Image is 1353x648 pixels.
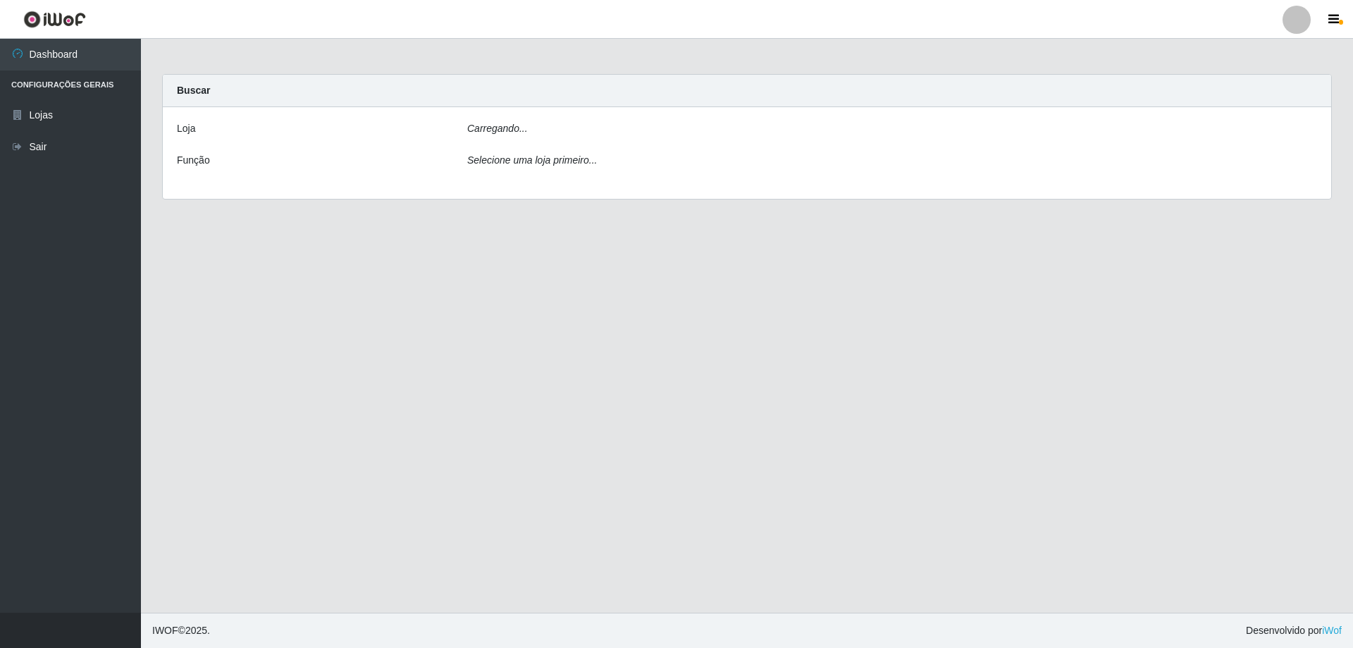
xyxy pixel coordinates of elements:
label: Loja [177,121,195,136]
a: iWof [1322,625,1342,636]
i: Selecione uma loja primeiro... [467,154,597,166]
span: Desenvolvido por [1246,623,1342,638]
span: © 2025 . [152,623,210,638]
i: Carregando... [467,123,528,134]
label: Função [177,153,210,168]
strong: Buscar [177,85,210,96]
img: CoreUI Logo [23,11,86,28]
span: IWOF [152,625,178,636]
